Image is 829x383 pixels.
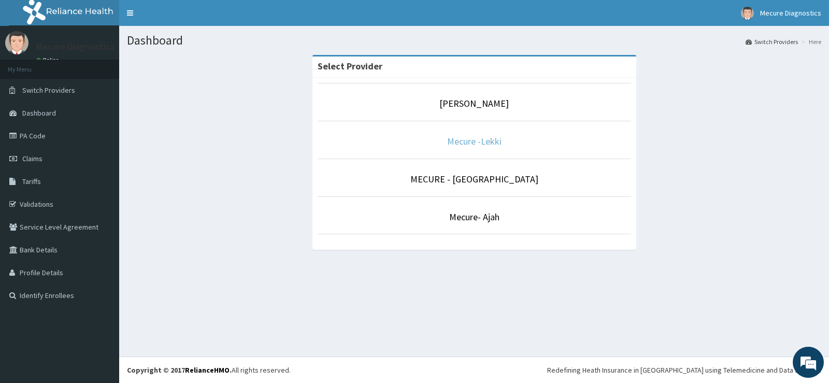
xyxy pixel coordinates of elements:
[746,37,798,46] a: Switch Providers
[760,8,821,18] span: Mecure Diagnostics
[741,7,754,20] img: User Image
[36,42,115,51] p: Mecure Diagnostics
[22,154,42,163] span: Claims
[318,60,382,72] strong: Select Provider
[185,365,230,375] a: RelianceHMO
[119,357,829,383] footer: All rights reserved.
[410,173,538,185] a: MECURE - [GEOGRAPHIC_DATA]
[799,37,821,46] li: Here
[447,135,502,147] a: Mecure -Lekki
[127,34,821,47] h1: Dashboard
[127,365,232,375] strong: Copyright © 2017 .
[170,5,195,30] div: Minimize live chat window
[22,86,75,95] span: Switch Providers
[22,108,56,118] span: Dashboard
[5,31,28,54] img: User Image
[22,177,41,186] span: Tariffs
[439,97,509,109] a: [PERSON_NAME]
[54,58,174,72] div: Chat with us now
[19,52,42,78] img: d_794563401_company_1708531726252_794563401
[547,365,821,375] div: Redefining Heath Insurance in [GEOGRAPHIC_DATA] using Telemedicine and Data Science!
[449,211,499,223] a: Mecure- Ajah
[36,56,61,64] a: Online
[60,121,143,226] span: We're online!
[5,265,197,301] textarea: Type your message and hit 'Enter'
